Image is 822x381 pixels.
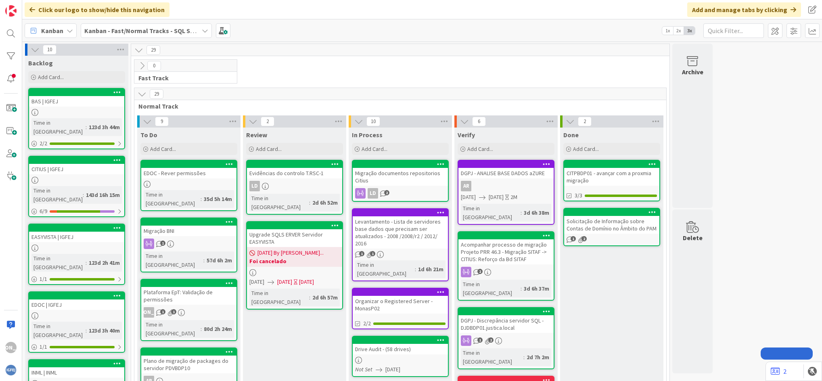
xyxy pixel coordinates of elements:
span: 6 [472,117,486,126]
img: Visit kanbanzone.com [5,5,17,17]
span: : [521,208,522,217]
div: Add and manage tabs by clicking [687,2,801,17]
span: To Do [140,131,157,139]
div: DGPJ - ANALISE BASE DADOS aZURE [458,168,554,178]
div: Upgrade SQLS ERVER Servidor EASYVISTA [247,222,342,247]
span: Kanban [41,26,63,36]
a: Organizar o Registered Server - MonasP022/2 [352,288,449,329]
a: EDOC - Rever permissõesTime in [GEOGRAPHIC_DATA]:35d 5h 14m [140,160,237,211]
div: Drive Audit - (58 drives) [353,337,448,354]
span: 2 / 2 [40,139,47,148]
span: : [523,353,525,362]
span: : [86,258,87,267]
a: EDOC | IGFEJTime in [GEOGRAPHIC_DATA]:123d 3h 40m1/1 [28,291,125,353]
span: 29 [150,89,163,99]
span: 1 / 1 [40,343,47,351]
div: Time in [GEOGRAPHIC_DATA] [144,320,201,338]
div: BAS | IGFEJ [29,89,124,107]
div: Solicitação de Informação sobre Contas de Domínio no Âmbito do PAM [564,209,659,234]
div: Evidências do controlo T.RSC-1 [247,161,342,178]
a: Migração BNITime in [GEOGRAPHIC_DATA]:57d 6h 2m [140,218,237,272]
div: Plataforma EpT: Validação de permissões [141,287,236,305]
span: 2 [477,269,483,274]
div: Time in [GEOGRAPHIC_DATA] [249,194,309,211]
a: EASYVISTA | IGFEJTime in [GEOGRAPHIC_DATA]:123d 2h 41m1/1 [28,224,125,285]
div: BAS | IGFEJ [29,96,124,107]
span: [DATE] [461,193,476,201]
div: EDOC - Rever permissões [141,161,236,178]
div: EDOC | IGFEJ [29,292,124,310]
span: 10 [43,45,56,54]
span: 2/2 [363,319,371,328]
div: 1/1 [29,342,124,352]
div: 123d 3h 44m [87,123,122,132]
a: DGPJ - Discrepância servidor SQL - DJDBDP01.justica.localTime in [GEOGRAPHIC_DATA]:2d 7h 2m [458,307,554,369]
div: [DATE] [299,278,314,286]
div: 123d 2h 41m [87,258,122,267]
div: DGPJ - Discrepância servidor SQL - DJDBDP01.justica.local [458,308,554,333]
div: INML | INML [29,360,124,378]
a: Acompanhar processo de migração Projeto PRR 46.3 - Migração SITAF -> CITIUS: Reforço da Bd SITAFT... [458,231,554,301]
span: 1 [160,309,165,314]
div: EDOC | IGFEJ [29,299,124,310]
span: 2x [673,27,684,35]
span: : [309,293,310,302]
div: Archive [682,67,703,77]
div: Levantamento - Lista de servidores base dados que precisam ser atualizados - 2008 /2008/r2 / 2012... [353,209,448,249]
div: EASYVISTA | IGFEJ [29,224,124,242]
a: Drive Audit - (58 drives)Not Set[DATE] [352,336,449,377]
span: 1 [171,309,176,314]
input: Quick Filter... [703,23,764,38]
div: Time in [GEOGRAPHIC_DATA] [461,280,521,297]
div: [PERSON_NAME] [141,307,236,318]
a: Plataforma EpT: Validação de permissões[PERSON_NAME]Time in [GEOGRAPHIC_DATA]:80d 2h 24m [140,279,237,341]
span: : [201,324,202,333]
div: 1d 6h 21m [416,265,446,274]
div: Organizar o Registered Server - MonasP02 [353,296,448,314]
b: Foi cancelado [249,257,340,265]
div: DGPJ - Discrepância servidor SQL - DJDBDP01.justica.local [458,315,554,333]
a: Levantamento - Lista de servidores base dados que precisam ser atualizados - 2008 /2008/r2 / 2012... [352,208,449,281]
div: CITPBDP01 - avançar com a proxmia migração [564,168,659,186]
div: [PERSON_NAME] [5,342,17,353]
div: Time in [GEOGRAPHIC_DATA] [31,254,86,272]
div: Migração documentos repositorios Citius [353,168,448,186]
div: Acompanhar processo de migração Projeto PRR 46.3 - Migração SITAF -> CITIUS: Reforço da Bd SITAF [458,239,554,264]
span: : [203,256,205,265]
div: CITPBDP01 - avançar com a proxmia migração [564,161,659,186]
span: 2 [384,190,389,195]
span: 1 [571,236,576,241]
span: 1 [359,251,364,256]
span: 1x [662,27,673,35]
span: [DATE] By [PERSON_NAME]... [257,249,324,257]
div: LD [353,188,448,199]
div: 80d 2h 24m [202,324,234,333]
div: 3d 6h 38m [522,208,551,217]
div: EDOC - Rever permissões [141,168,236,178]
span: In Process [352,131,383,139]
span: 6 / 9 [40,207,47,216]
div: Migração documentos repositorios Citius [353,161,448,186]
span: 2 [578,117,592,126]
span: 2 [261,117,274,126]
a: Migração documentos repositorios CitiusLD [352,160,449,202]
div: Drive Audit - (58 drives) [353,344,448,354]
div: Organizar o Registered Server - MonasP02 [353,289,448,314]
div: Time in [GEOGRAPHIC_DATA] [249,289,309,306]
div: Solicitação de Informação sobre Contas de Domínio no Âmbito do PAM [564,216,659,234]
span: Add Card... [38,73,64,81]
div: LD [368,188,378,199]
span: 29 [146,45,160,55]
div: Acompanhar processo de migração Projeto PRR 46.3 - Migração SITAF -> CITIUS: Reforço da Bd SITAF [458,232,554,264]
a: CITIUS | IGFEJTime in [GEOGRAPHIC_DATA]:143d 16h 15m6/9 [28,156,125,217]
span: Add Card... [467,145,493,153]
span: Add Card... [256,145,282,153]
span: 3/3 [575,191,582,200]
div: 6/9 [29,206,124,216]
div: Migração BNI [141,218,236,236]
div: 2d 7h 2m [525,353,551,362]
div: CITIUS | IGFEJ [29,157,124,174]
div: INML | INML [29,367,124,378]
div: 35d 5h 14m [202,195,234,203]
div: DGPJ - ANALISE BASE DADOS aZURE [458,161,554,178]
